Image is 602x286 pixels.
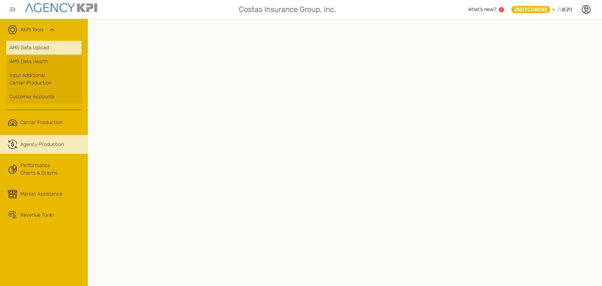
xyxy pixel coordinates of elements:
[25,3,97,12] img: agencykpi-logo-550x69-2d9e3fa8.png
[6,90,82,104] a: Customer Accounts
[6,55,82,68] a: AMS Data Health
[499,7,504,12] a: 2
[9,58,48,65] span: AMS Data Health
[20,26,44,34] a: AKPI Tools
[20,119,62,126] span: Carrier Production
[500,8,502,11] text: 2
[239,4,336,15] span: Costas Insurance Group, Inc.
[9,93,78,100] div: Customer Accounts
[6,68,82,90] a: Input AdditionalCarrier Production
[6,41,82,55] a: AMS Data Upload
[20,190,62,198] div: Market Assistance
[468,6,496,12] span: What’s new?
[20,141,64,148] span: Agency Production
[20,211,55,219] div: Revenue Tuner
